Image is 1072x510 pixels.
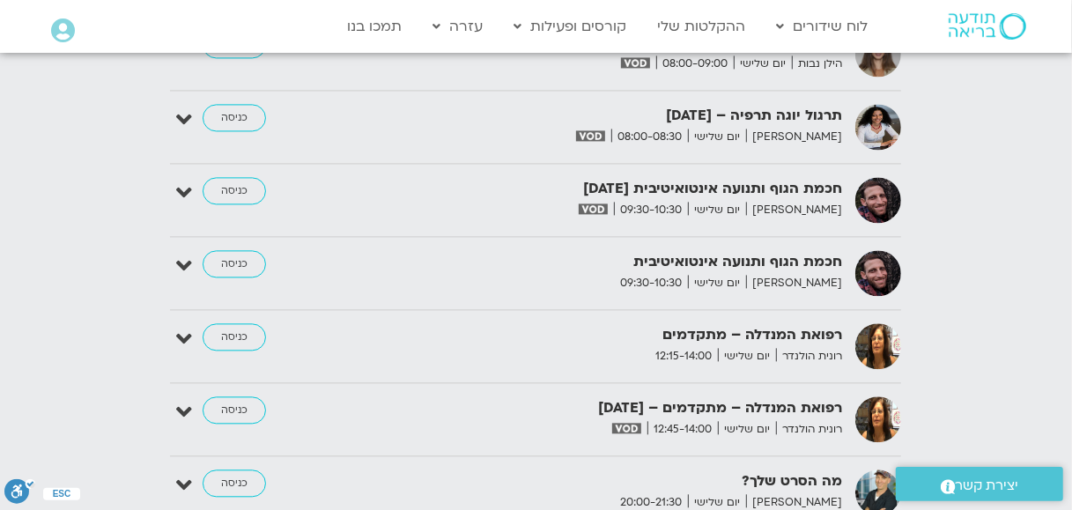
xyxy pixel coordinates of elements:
[746,201,842,219] span: [PERSON_NAME]
[203,104,266,132] a: כניסה
[410,177,842,201] strong: חכמת הגוף ותנועה אינטואיטיבית [DATE]
[410,250,842,274] strong: חכמת הגוף ותנועה אינטואיטיבית
[410,396,842,420] strong: רפואת המנדלה – מתקדמים – [DATE]
[647,420,718,439] span: 12:45-14:00
[203,469,266,498] a: כניסה
[734,55,792,73] span: יום שלישי
[425,10,492,43] a: עזרה
[612,423,641,433] img: vodicon
[203,396,266,425] a: כניסה
[203,177,266,205] a: כניסה
[611,128,688,146] span: 08:00-08:30
[649,347,718,366] span: 12:15-14:00
[956,474,1019,498] span: יצירת קשר
[506,10,636,43] a: קורסים ופעילות
[410,469,842,493] strong: מה הסרט שלך?
[656,55,734,73] span: 08:00-09:00
[649,10,755,43] a: ההקלטות שלי
[776,420,842,439] span: רונית הולנדר
[776,347,842,366] span: רונית הולנדר
[203,323,266,351] a: כניסה
[718,420,776,439] span: יום שלישי
[768,10,877,43] a: לוח שידורים
[688,274,746,292] span: יום שלישי
[576,130,605,141] img: vodicon
[792,55,842,73] span: הילן נבות
[410,104,842,128] strong: תרגול יוגה תרפיה – [DATE]
[688,128,746,146] span: יום שלישי
[614,201,688,219] span: 09:30-10:30
[746,128,842,146] span: [PERSON_NAME]
[614,274,688,292] span: 09:30-10:30
[896,467,1063,501] a: יצירת קשר
[688,201,746,219] span: יום שלישי
[579,203,608,214] img: vodicon
[746,274,842,292] span: [PERSON_NAME]
[203,250,266,278] a: כניסה
[949,13,1026,40] img: תודעה בריאה
[718,347,776,366] span: יום שלישי
[410,323,842,347] strong: רפואת המנדלה – מתקדמים
[339,10,411,43] a: תמכו בנו
[621,57,650,68] img: vodicon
